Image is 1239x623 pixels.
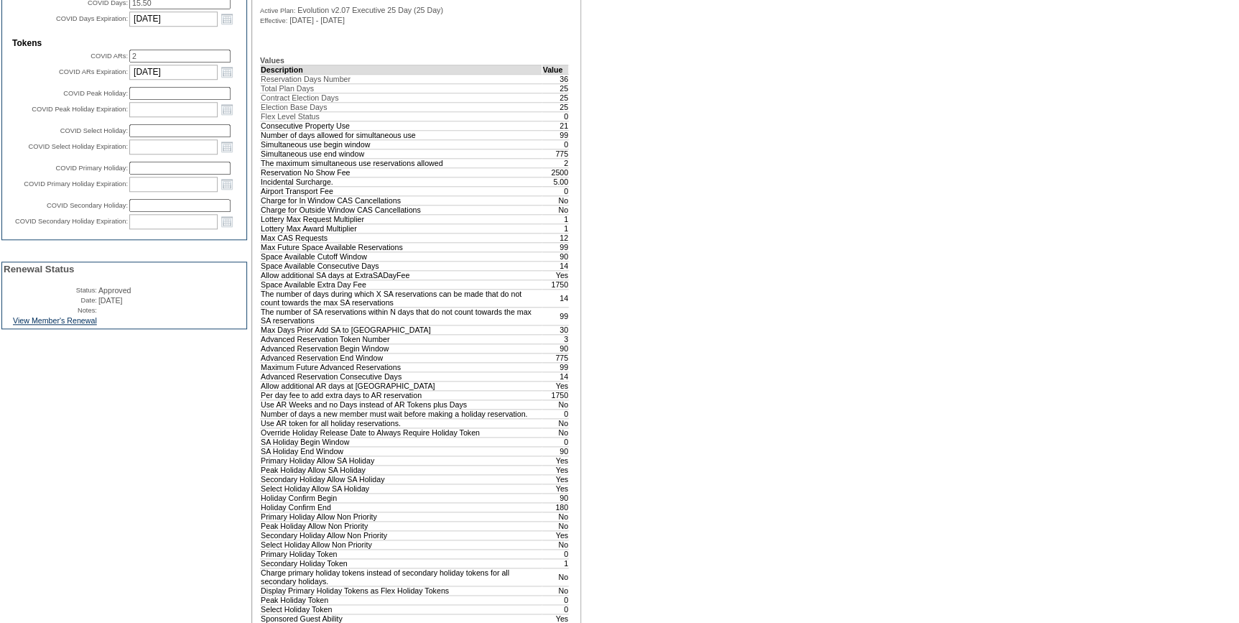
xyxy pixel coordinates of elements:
td: The number of SA reservations within N days that do not count towards the max SA reservations [261,307,542,325]
td: Max Days Prior Add SA to [GEOGRAPHIC_DATA] [261,325,542,334]
td: 1750 [542,280,569,289]
td: Charge for In Window CAS Cancellations [261,195,542,205]
td: Secondary Holiday Allow SA Holiday [261,474,542,484]
td: SA Holiday Begin Window [261,437,542,446]
td: 0 [542,604,569,614]
label: COVID Secondary Holiday Expiration: [15,218,128,225]
td: 775 [542,353,569,362]
a: Open the calendar popup. [219,213,235,229]
td: 0 [542,437,569,446]
td: Charge primary holiday tokens instead of secondary holiday tokens for all secondary holidays. [261,568,542,586]
td: Reservation No Show Fee [261,167,542,177]
td: Allow additional AR days at [GEOGRAPHIC_DATA] [261,381,542,390]
span: [DATE] - [DATE] [289,16,345,24]
td: Select Holiday Token [261,604,542,614]
td: Primary Holiday Allow SA Holiday [261,456,542,465]
td: Description [261,65,542,74]
td: Lottery Max Award Multiplier [261,223,542,233]
td: No [542,205,569,214]
td: Status: [4,286,97,295]
td: Yes [542,530,569,540]
label: COVID Select Holiday: [60,127,128,134]
td: 0 [542,549,569,558]
td: 0 [542,186,569,195]
label: COVID ARs: [91,52,128,60]
span: Total Plan Days [261,84,314,93]
td: Advanced Reservation Begin Window [261,343,542,353]
td: 1 [542,223,569,233]
td: Select Holiday Allow Non Priority [261,540,542,549]
label: COVID Peak Holiday: [63,90,128,97]
td: No [542,586,569,595]
td: No [542,400,569,409]
td: Primary Holiday Token [261,549,542,558]
td: Airport Transport Fee [261,186,542,195]
td: 0 [542,139,569,149]
td: Notes: [4,306,97,315]
td: Select Holiday Allow SA Holiday [261,484,542,493]
td: 99 [542,307,569,325]
td: 25 [542,83,569,93]
td: Sponsored Guest Ability [261,614,542,623]
td: 21 [542,121,569,130]
td: The number of days during which X SA reservations can be made that do not count towards the max S... [261,289,542,307]
td: Peak Holiday Allow Non Priority [261,521,542,530]
td: Incidental Surcharge. [261,177,542,186]
td: Yes [542,484,569,493]
span: Contract Election Days [261,93,338,102]
td: Peak Holiday Token [261,595,542,604]
td: 3 [542,334,569,343]
td: Yes [542,456,569,465]
b: Values [260,56,284,65]
td: 180 [542,502,569,512]
td: Maximum Future Advanced Reservations [261,362,542,372]
span: Active Plan: [260,6,295,15]
a: Open the calendar popup. [219,11,235,27]
td: Max CAS Requests [261,233,542,242]
td: No [542,418,569,428]
td: 90 [542,343,569,353]
td: Yes [542,381,569,390]
td: No [542,540,569,549]
td: No [542,512,569,521]
td: 99 [542,130,569,139]
td: Yes [542,474,569,484]
td: Lottery Max Request Multiplier [261,214,542,223]
td: 0 [542,409,569,418]
td: Max Future Space Available Reservations [261,242,542,251]
td: Date: [4,296,97,305]
td: 2 [542,158,569,167]
a: Open the calendar popup. [219,64,235,80]
td: 0 [542,595,569,604]
td: 0 [542,111,569,121]
td: No [542,195,569,205]
td: Space Available Consecutive Days [261,261,542,270]
a: Open the calendar popup. [219,176,235,192]
td: 90 [542,251,569,261]
label: COVID ARs Expiration: [59,68,128,75]
td: 30 [542,325,569,334]
span: Approved [98,286,131,295]
td: SA Holiday End Window [261,446,542,456]
td: Space Available Extra Day Fee [261,280,542,289]
td: Override Holiday Release Date to Always Require Holiday Token [261,428,542,437]
a: Open the calendar popup. [219,101,235,117]
span: Reservation Days Number [261,75,351,83]
td: Advanced Reservation Consecutive Days [261,372,542,381]
td: Consecutive Property Use [261,121,542,130]
td: Number of days allowed for simultaneous use [261,130,542,139]
td: 2500 [542,167,569,177]
td: 99 [542,362,569,372]
span: Evolution v2.07 Executive 25 Day (25 Day) [297,6,443,14]
td: No [542,521,569,530]
td: The maximum simultaneous use reservations allowed [261,158,542,167]
td: Advanced Reservation End Window [261,353,542,362]
td: Use AR token for all holiday reservations. [261,418,542,428]
label: COVID Secondary Holiday: [47,202,128,209]
td: 775 [542,149,569,158]
label: COVID Days Expiration: [56,15,128,22]
td: Per day fee to add extra days to AR reservation [261,390,542,400]
td: Value [542,65,569,74]
label: COVID Select Holiday Expiration: [29,143,128,150]
td: 99 [542,242,569,251]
